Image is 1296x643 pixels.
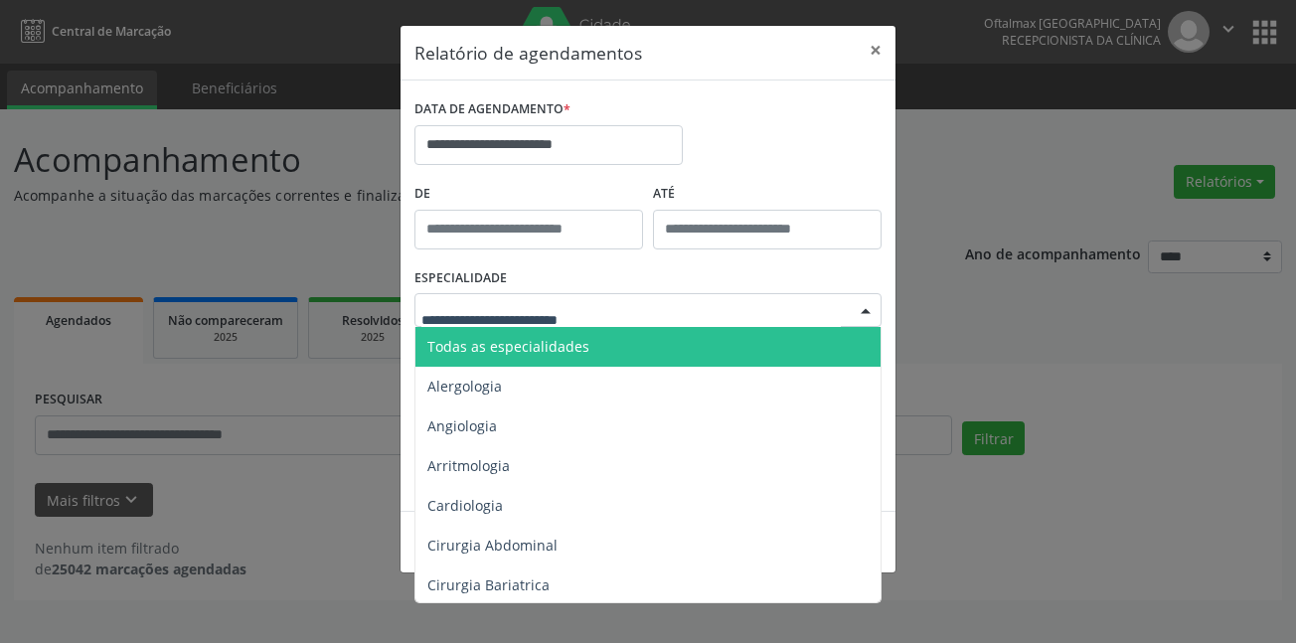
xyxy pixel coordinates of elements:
span: Arritmologia [427,456,510,475]
label: De [414,179,643,210]
label: ESPECIALIDADE [414,263,507,294]
span: Angiologia [427,416,497,435]
label: DATA DE AGENDAMENTO [414,94,570,125]
span: Cirurgia Bariatrica [427,575,550,594]
button: Close [856,26,895,75]
span: Cardiologia [427,496,503,515]
span: Alergologia [427,377,502,396]
h5: Relatório de agendamentos [414,40,642,66]
span: Cirurgia Abdominal [427,536,558,555]
span: Todas as especialidades [427,337,589,356]
label: ATÉ [653,179,882,210]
